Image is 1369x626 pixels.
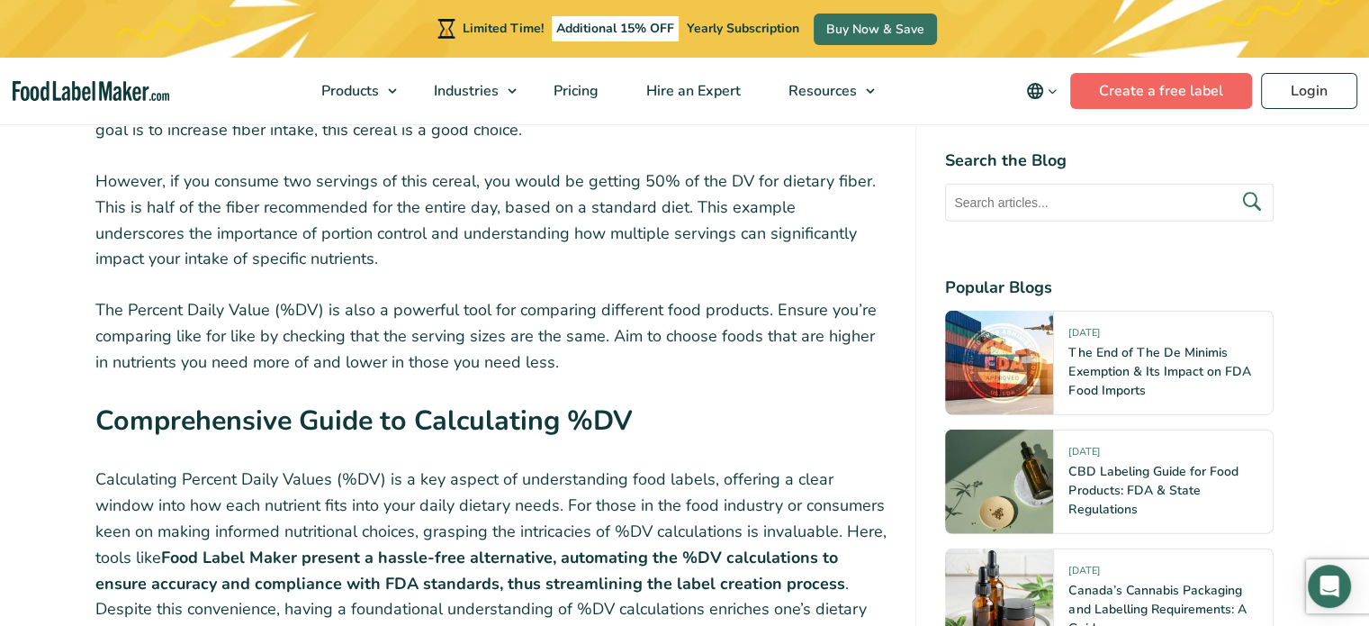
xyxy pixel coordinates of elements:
strong: Food Label Maker present a hassle-free alternative, automating the %DV calculations to ensure acc... [95,547,845,594]
span: Additional 15% OFF [552,16,679,41]
input: Search articles... [945,183,1274,221]
a: Buy Now & Save [814,14,937,45]
a: The End of The De Minimis Exemption & Its Impact on FDA Food Imports [1068,343,1250,398]
a: Pricing [530,58,618,124]
span: [DATE] [1068,444,1099,465]
a: CBD Labeling Guide for Food Products: FDA & State Regulations [1068,462,1238,517]
strong: Comprehensive Guide to Calculating %DV [95,402,633,440]
p: The Percent Daily Value (%DV) is also a powerful tool for comparing different food products. Ensu... [95,297,887,375]
a: Industries [410,58,526,124]
span: Industries [428,81,500,101]
a: Resources [765,58,884,124]
span: Hire an Expert [641,81,743,101]
p: However, if you consume two servings of this cereal, you would be getting 50% of the DV for dieta... [95,168,887,272]
span: Yearly Subscription [687,20,799,37]
span: Limited Time! [463,20,544,37]
span: [DATE] [1068,325,1099,346]
span: Pricing [548,81,600,101]
span: [DATE] [1068,563,1099,584]
h4: Search the Blog [945,148,1274,172]
a: Hire an Expert [623,58,761,124]
span: Products [316,81,381,101]
a: Products [298,58,406,124]
a: Login [1261,73,1357,109]
a: Create a free label [1070,73,1252,109]
span: Resources [783,81,859,101]
h4: Popular Blogs [945,275,1274,299]
div: Open Intercom Messenger [1308,565,1351,608]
